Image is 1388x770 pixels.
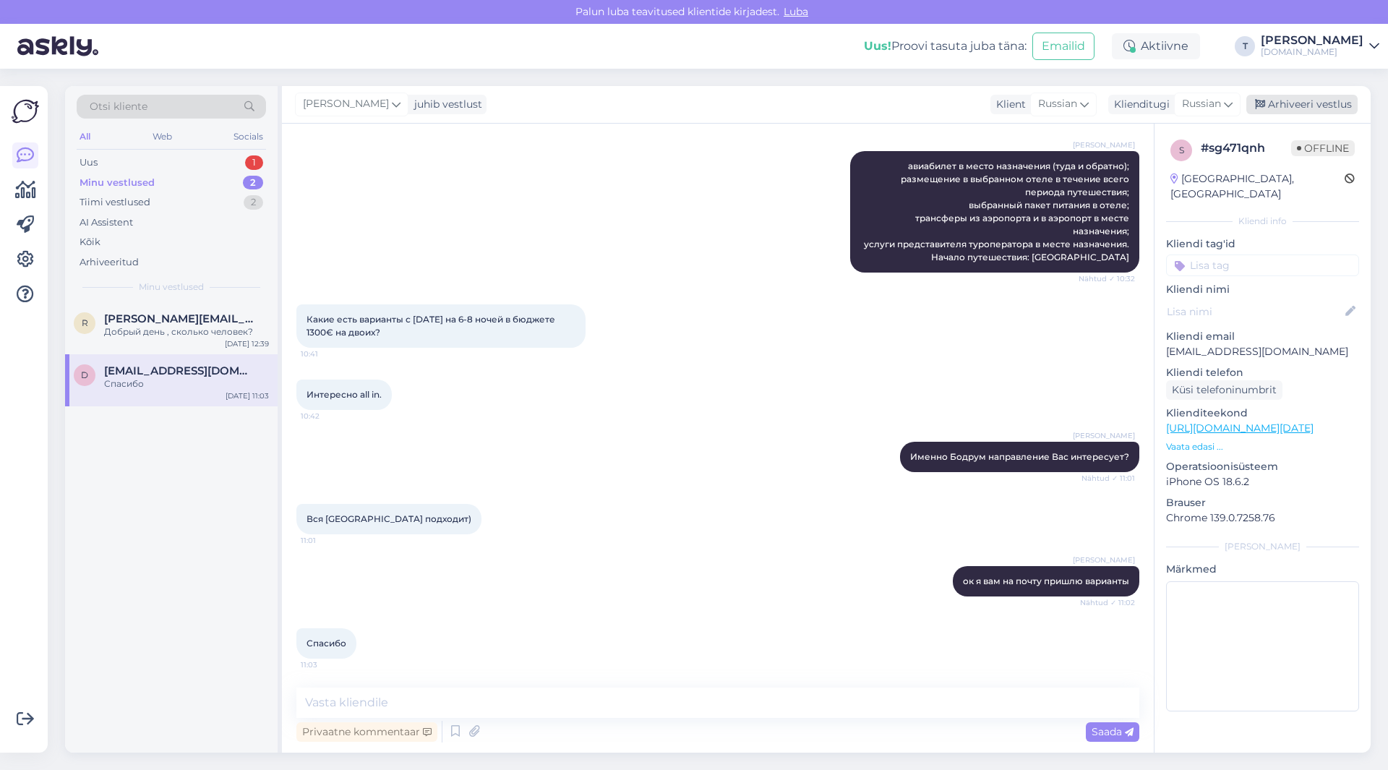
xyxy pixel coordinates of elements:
[1261,35,1363,46] div: [PERSON_NAME]
[244,195,263,210] div: 2
[231,127,266,146] div: Socials
[77,127,93,146] div: All
[243,176,263,190] div: 2
[1235,36,1255,56] div: T
[1246,95,1358,114] div: Arhiveeri vestlus
[1032,33,1094,60] button: Emailid
[1179,145,1184,155] span: s
[1182,96,1221,112] span: Russian
[1261,35,1379,58] a: [PERSON_NAME][DOMAIN_NAME]
[1291,140,1355,156] span: Offline
[864,39,891,53] b: Uus!
[779,5,813,18] span: Luba
[104,312,254,325] span: rita.pan70@gmail.com
[104,364,254,377] span: dmitrijzavadskij673@gmail.com
[80,255,139,270] div: Arhiveeritud
[90,99,147,114] span: Otsi kliente
[1166,495,1359,510] p: Brauser
[1080,597,1135,608] span: Nähtud ✓ 11:02
[301,535,355,546] span: 11:01
[303,96,389,112] span: [PERSON_NAME]
[864,161,1131,262] span: авиабилет в место назначения (туда и обратно); размещение в выбранном отеле в течение всего перио...
[1092,725,1134,738] span: Saada
[1166,329,1359,344] p: Kliendi email
[150,127,175,146] div: Web
[1038,96,1077,112] span: Russian
[1079,273,1135,284] span: Nähtud ✓ 10:32
[1166,236,1359,252] p: Kliendi tag'id
[1166,215,1359,228] div: Kliendi info
[1166,344,1359,359] p: [EMAIL_ADDRESS][DOMAIN_NAME]
[1166,380,1282,400] div: Küsi telefoninumbrit
[1112,33,1200,59] div: Aktiivne
[1166,282,1359,297] p: Kliendi nimi
[1073,430,1135,441] span: [PERSON_NAME]
[1166,365,1359,380] p: Kliendi telefon
[104,377,269,390] div: Спасибо
[301,348,355,359] span: 10:41
[1166,406,1359,421] p: Klienditeekond
[1167,304,1342,320] input: Lisa nimi
[307,389,382,400] span: Интересно all in.
[963,576,1129,586] span: ок я вам на почту пришлю варианты
[1166,510,1359,526] p: Chrome 139.0.7258.76
[1166,254,1359,276] input: Lisa tag
[245,155,263,170] div: 1
[296,722,437,742] div: Privaatne kommentaar
[12,98,39,125] img: Askly Logo
[225,338,269,349] div: [DATE] 12:39
[990,97,1026,112] div: Klient
[910,451,1129,462] span: Именно Бодрум направление Вас интересует?
[408,97,482,112] div: juhib vestlust
[1166,540,1359,553] div: [PERSON_NAME]
[82,317,88,328] span: r
[301,411,355,422] span: 10:42
[80,235,100,249] div: Kõik
[139,281,204,294] span: Minu vestlused
[1166,422,1314,435] a: [URL][DOMAIN_NAME][DATE]
[1170,171,1345,202] div: [GEOGRAPHIC_DATA], [GEOGRAPHIC_DATA]
[80,155,98,170] div: Uus
[1108,97,1170,112] div: Klienditugi
[1073,140,1135,150] span: [PERSON_NAME]
[1073,555,1135,565] span: [PERSON_NAME]
[307,513,471,524] span: Вся [GEOGRAPHIC_DATA] подходит)
[1081,473,1135,484] span: Nähtud ✓ 11:01
[307,314,557,338] span: Какие есть варианты с [DATE] на 6-8 ночей в бюджете 1300€ на двоих?
[226,390,269,401] div: [DATE] 11:03
[80,176,155,190] div: Minu vestlused
[1166,562,1359,577] p: Märkmed
[1201,140,1291,157] div: # sg471qnh
[864,38,1027,55] div: Proovi tasuta juba täna:
[80,195,150,210] div: Tiimi vestlused
[1166,459,1359,474] p: Operatsioonisüsteem
[307,638,346,649] span: Спасибо
[80,215,133,230] div: AI Assistent
[301,659,355,670] span: 11:03
[81,369,88,380] span: d
[1166,474,1359,489] p: iPhone OS 18.6.2
[1166,440,1359,453] p: Vaata edasi ...
[104,325,269,338] div: Добрый день , сколько человек?
[1261,46,1363,58] div: [DOMAIN_NAME]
